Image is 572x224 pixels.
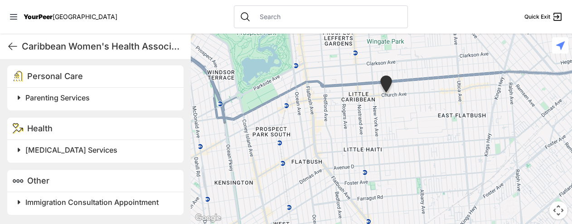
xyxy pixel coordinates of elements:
span: Other [27,176,49,185]
span: Immigration Consultation Appointment [25,198,159,207]
a: YourPeer[GEOGRAPHIC_DATA] [24,14,117,20]
button: Map camera controls [549,201,567,219]
span: Health [27,124,53,133]
img: Google [193,212,223,224]
span: [GEOGRAPHIC_DATA] [53,13,117,20]
span: [MEDICAL_DATA] Services [25,145,117,154]
input: Search [254,12,402,21]
span: Quick Exit [524,13,550,20]
span: YourPeer [24,13,53,20]
a: Quick Exit [524,11,563,22]
a: Open this area in Google Maps (opens a new window) [193,212,223,224]
span: Personal Care [27,71,83,81]
span: Parenting Services [25,93,90,102]
h1: Caribbean Women's Health Association (CWHA) [22,40,184,53]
